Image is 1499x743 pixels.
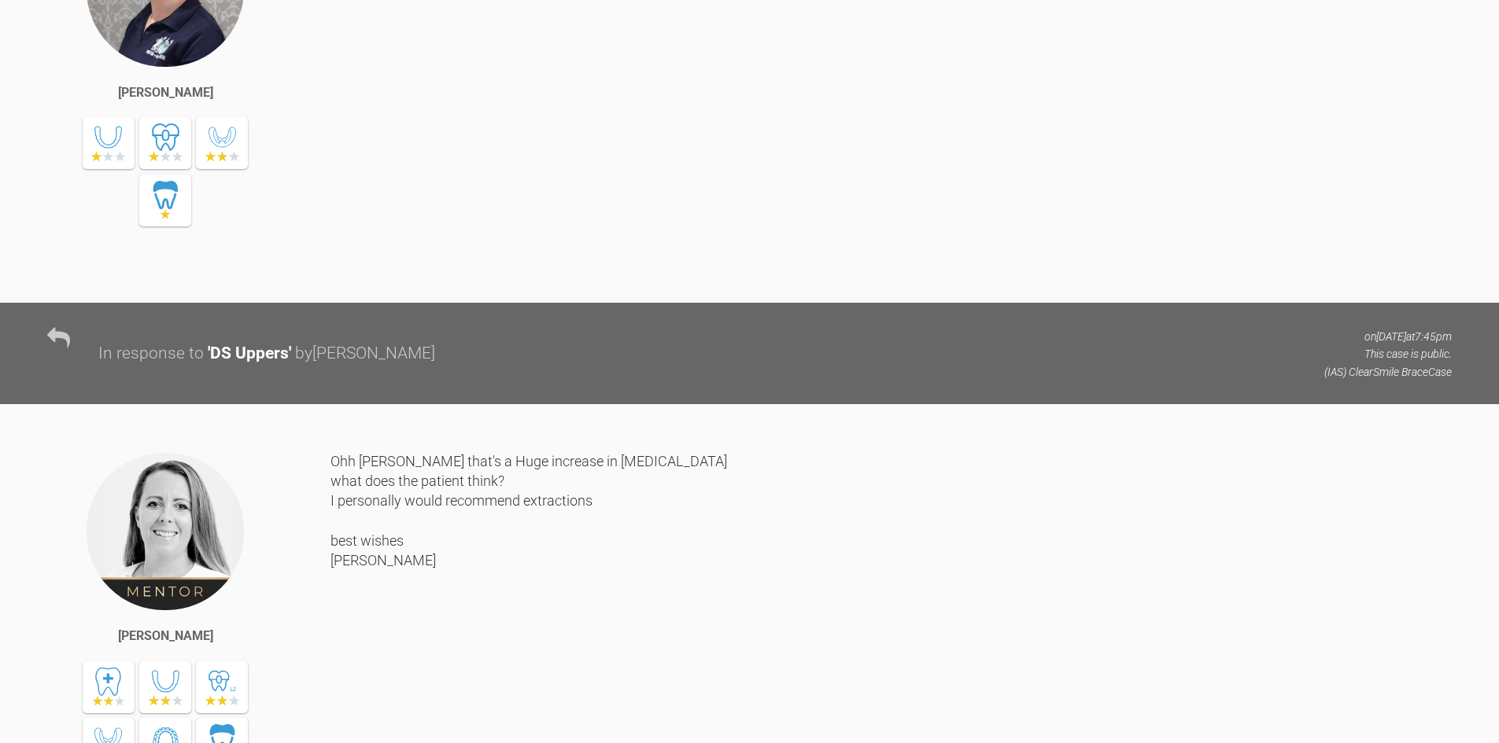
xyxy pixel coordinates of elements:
[1324,345,1452,362] p: This case is public.
[1324,363,1452,381] p: (IAS) ClearSmile Brace Case
[295,340,435,367] div: by [PERSON_NAME]
[118,83,213,103] div: [PERSON_NAME]
[1324,328,1452,345] p: on [DATE] at 7:45pm
[85,451,246,612] img: Emma Dougherty
[98,340,204,367] div: In response to
[118,626,213,646] div: [PERSON_NAME]
[208,340,291,367] div: ' DS Uppers '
